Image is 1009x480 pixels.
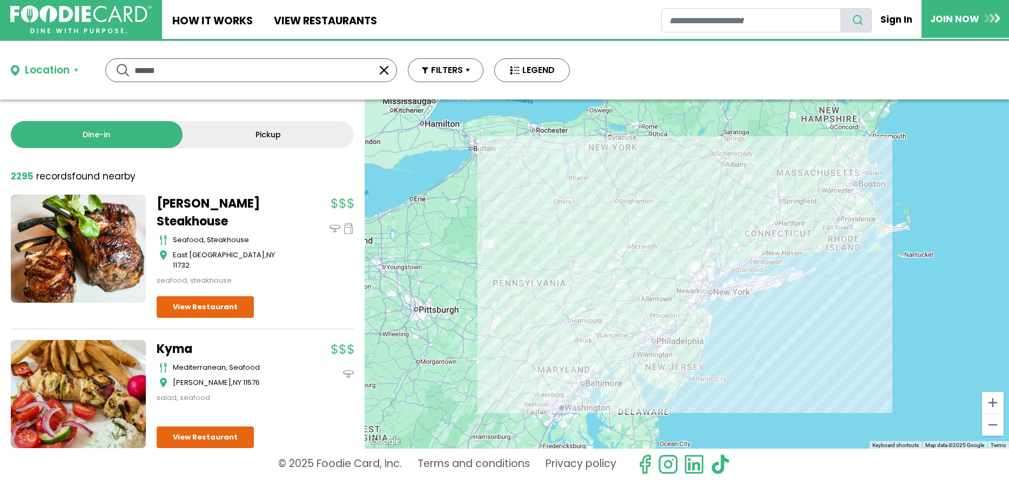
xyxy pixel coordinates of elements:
[173,250,265,260] span: East [GEOGRAPHIC_DATA]
[183,121,354,148] a: Pickup
[157,195,292,230] a: [PERSON_NAME] Steakhouse
[173,235,292,245] div: seafood, steakhouse
[173,377,231,388] span: [PERSON_NAME]
[872,8,921,31] a: Sign In
[925,442,984,448] span: Map data ©2025 Google
[157,340,292,358] a: Kyma
[329,223,340,234] img: dinein_icon.svg
[243,377,260,388] span: 11576
[367,435,403,449] img: Google
[11,121,183,148] a: Dine-in
[546,454,616,475] a: Privacy policy
[494,58,570,82] button: LEGEND
[36,170,72,183] span: records
[635,454,655,475] svg: check us out on facebook
[157,426,254,448] a: View Restaurant
[173,260,190,270] span: 11732
[710,454,730,475] img: tiktok.svg
[25,63,70,78] div: Location
[157,296,254,318] a: View Restaurant
[661,8,841,32] input: restaurant search
[159,250,167,261] img: map_icon.svg
[11,63,78,78] button: Location
[157,392,292,403] div: salad, seafood
[408,58,483,82] button: FILTERS
[159,362,167,373] img: cutlery_icon.svg
[982,392,1004,414] button: Zoom in
[418,454,530,475] a: Terms and conditions
[159,377,167,388] img: map_icon.svg
[173,377,292,388] div: ,
[343,369,354,379] img: dinein_icon.svg
[991,442,1006,448] a: Terms
[684,454,704,475] img: linkedin.svg
[982,414,1004,436] button: Zoom out
[278,454,402,475] p: © 2025 Foodie Card, Inc.
[233,377,241,388] span: NY
[872,442,919,449] button: Keyboard shortcuts
[11,170,33,183] strong: 2295
[10,5,152,34] img: FoodieCard; Eat, Drink, Save, Donate
[11,170,136,184] div: found nearby
[343,223,354,234] img: pickup_icon.svg
[367,435,403,449] a: Open this area in Google Maps (opens a new window)
[840,8,872,32] button: search
[157,275,292,286] div: seafood, steakhouse
[173,362,292,373] div: mediterranean, seafood
[159,235,167,245] img: cutlery_icon.svg
[266,250,275,260] span: NY
[173,250,292,271] div: ,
